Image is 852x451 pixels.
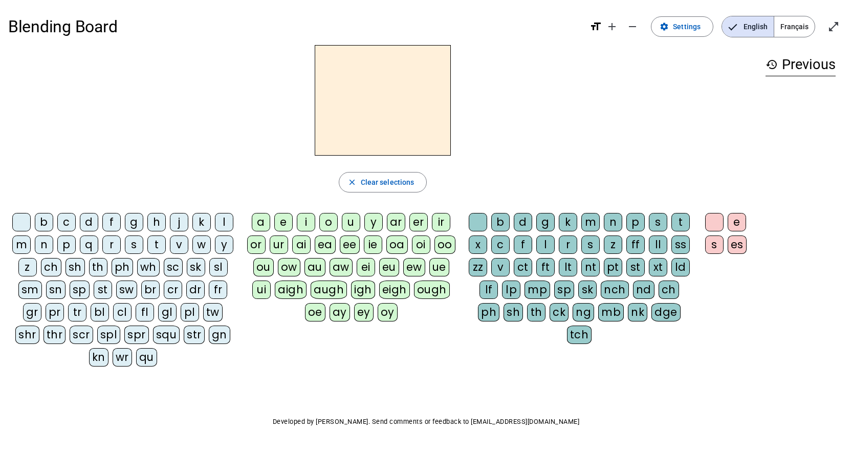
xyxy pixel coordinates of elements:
[412,235,430,254] div: oi
[305,303,325,321] div: oe
[536,213,555,231] div: g
[649,235,667,254] div: ll
[728,235,747,254] div: es
[57,235,76,254] div: p
[671,213,690,231] div: t
[57,213,76,231] div: c
[429,258,449,276] div: ue
[659,281,679,299] div: ch
[604,235,622,254] div: z
[633,281,654,299] div: nd
[192,213,211,231] div: k
[215,213,233,231] div: l
[18,281,42,299] div: sm
[94,281,112,299] div: st
[141,281,160,299] div: br
[89,258,107,276] div: th
[46,303,64,321] div: pr
[478,303,499,321] div: ph
[671,258,690,276] div: ld
[147,235,166,254] div: t
[43,326,66,344] div: thr
[315,235,336,254] div: ea
[409,213,428,231] div: er
[18,258,37,276] div: z
[8,10,581,43] h1: Blending Board
[203,303,223,321] div: tw
[97,326,121,344] div: spl
[113,303,132,321] div: cl
[297,213,315,231] div: i
[70,326,93,344] div: scr
[278,258,300,276] div: ow
[602,16,622,37] button: Increase font size
[187,258,205,276] div: sk
[113,348,132,367] div: wr
[559,213,577,231] div: k
[274,213,293,231] div: e
[215,235,233,254] div: y
[649,213,667,231] div: s
[270,235,288,254] div: ur
[102,235,121,254] div: r
[91,303,109,321] div: bl
[35,213,53,231] div: b
[136,303,154,321] div: fl
[469,235,487,254] div: x
[554,281,574,299] div: sp
[153,326,180,344] div: squ
[339,172,427,192] button: Clear selections
[387,213,405,231] div: ar
[651,16,713,37] button: Settings
[766,58,778,71] mat-icon: history
[68,303,86,321] div: tr
[414,281,450,299] div: ough
[559,258,577,276] div: lt
[581,235,600,254] div: s
[578,281,597,299] div: sk
[102,213,121,231] div: f
[137,258,160,276] div: wh
[147,213,166,231] div: h
[434,235,455,254] div: oo
[247,235,266,254] div: or
[112,258,133,276] div: ph
[728,213,746,231] div: e
[379,281,410,299] div: eigh
[823,16,844,37] button: Enter full screen
[164,258,183,276] div: sc
[536,258,555,276] div: ft
[626,213,645,231] div: p
[15,326,39,344] div: shr
[186,281,205,299] div: dr
[125,235,143,254] div: s
[80,235,98,254] div: q
[23,303,41,321] div: gr
[357,258,375,276] div: ei
[330,258,353,276] div: aw
[209,258,228,276] div: sl
[12,235,31,254] div: m
[469,258,487,276] div: zz
[550,303,569,321] div: ck
[601,281,629,299] div: nch
[8,416,844,428] p: Developed by [PERSON_NAME]. Send comments or feedback to [EMAIL_ADDRESS][DOMAIN_NAME]
[514,258,532,276] div: ct
[573,303,594,321] div: ng
[65,258,85,276] div: sh
[181,303,199,321] div: pl
[491,235,510,254] div: c
[722,16,815,37] mat-button-toggle-group: Language selection
[252,213,270,231] div: a
[125,213,143,231] div: g
[491,213,510,231] div: b
[136,348,157,367] div: qu
[403,258,425,276] div: ew
[673,20,701,33] span: Settings
[514,235,532,254] div: f
[364,235,382,254] div: ie
[80,213,98,231] div: d
[705,235,724,254] div: s
[364,213,383,231] div: y
[604,258,622,276] div: pt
